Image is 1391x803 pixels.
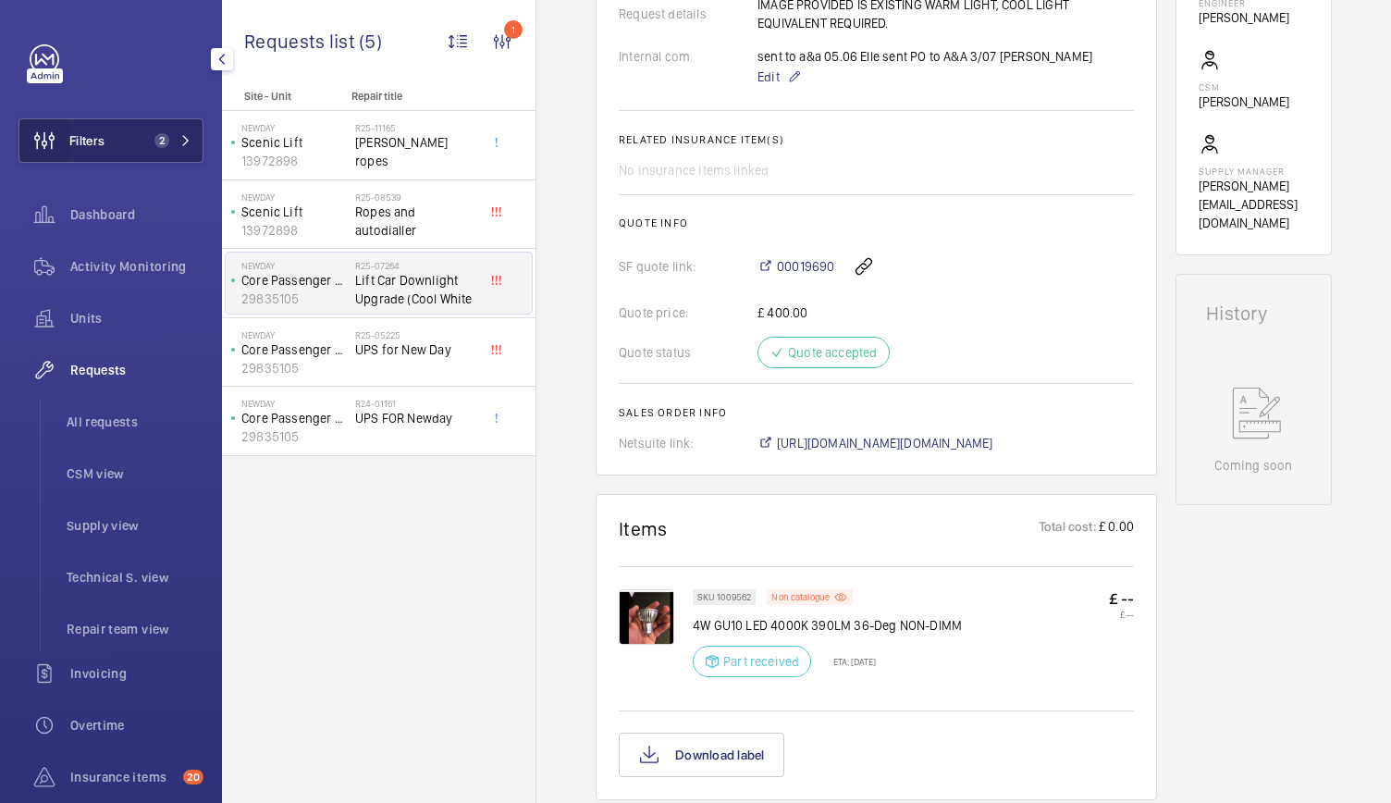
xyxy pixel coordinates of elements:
[757,257,834,276] a: 00019690
[355,260,477,271] h2: R25-07264
[619,216,1134,229] h2: Quote info
[70,361,203,379] span: Requests
[355,122,477,133] h2: R25-11165
[241,329,348,340] p: NewDay
[241,221,348,240] p: 13972898
[619,133,1134,146] h2: Related insurance item(s)
[355,398,477,409] h2: R24-01161
[757,68,780,86] span: Edit
[355,409,477,427] span: UPS FOR Newday
[67,516,203,535] span: Supply view
[69,131,105,150] span: Filters
[18,118,203,163] button: Filters2
[70,257,203,276] span: Activity Monitoring
[355,191,477,203] h2: R25-08539
[241,260,348,271] p: NewDay
[1109,609,1134,620] p: £ --
[355,271,477,308] span: Lift Car Downlight Upgrade (Cool White
[619,517,668,540] h1: Items
[777,257,834,276] span: 00019690
[67,413,203,431] span: All requests
[70,309,203,327] span: Units
[697,594,751,600] p: SKU 1009562
[241,203,348,221] p: Scenic Lift
[241,133,348,152] p: Scenic Lift
[355,133,477,170] span: [PERSON_NAME] ropes
[67,568,203,587] span: Technical S. view
[1097,517,1134,540] p: £ 0.00
[183,770,203,784] span: 20
[1214,456,1292,475] p: Coming soon
[757,434,993,452] a: [URL][DOMAIN_NAME][DOMAIN_NAME]
[1109,589,1134,609] p: £ --
[70,205,203,224] span: Dashboard
[222,90,344,103] p: Site - Unit
[1206,304,1301,323] h1: History
[693,616,962,635] p: 4W GU10 LED 4000K 390LM 36-Deg NON-DIMM
[241,290,348,308] p: 29835105
[1199,93,1289,111] p: [PERSON_NAME]
[1039,517,1097,540] p: Total cost:
[1199,8,1289,27] p: [PERSON_NAME]
[241,340,348,359] p: Core Passenger Lift
[241,409,348,427] p: Core Passenger Lift
[619,733,784,777] button: Download label
[241,191,348,203] p: NewDay
[1199,166,1309,177] p: Supply manager
[1199,81,1289,93] p: CSM
[70,768,176,786] span: Insurance items
[241,152,348,170] p: 13972898
[241,359,348,377] p: 29835105
[241,398,348,409] p: NewDay
[70,716,203,735] span: Overtime
[771,594,830,600] p: Non catalogue
[619,589,674,645] img: VQOz_rB88__YvSdZtbV_d4CTvCLcDrYY-lIcEKnr9abjt9Zx.png
[241,427,348,446] p: 29835105
[67,620,203,638] span: Repair team view
[244,30,359,53] span: Requests list
[351,90,474,103] p: Repair title
[241,122,348,133] p: NewDay
[67,464,203,483] span: CSM view
[241,271,348,290] p: Core Passenger Lift
[355,340,477,359] span: UPS for New Day
[822,656,876,667] p: ETA: [DATE]
[355,329,477,340] h2: R25-05225
[777,434,993,452] span: [URL][DOMAIN_NAME][DOMAIN_NAME]
[723,652,799,671] p: Part received
[154,133,169,148] span: 2
[70,664,203,683] span: Invoicing
[1199,177,1309,232] p: [PERSON_NAME][EMAIL_ADDRESS][DOMAIN_NAME]
[355,203,477,240] span: Ropes and autodialler
[619,406,1134,419] h2: Sales order info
